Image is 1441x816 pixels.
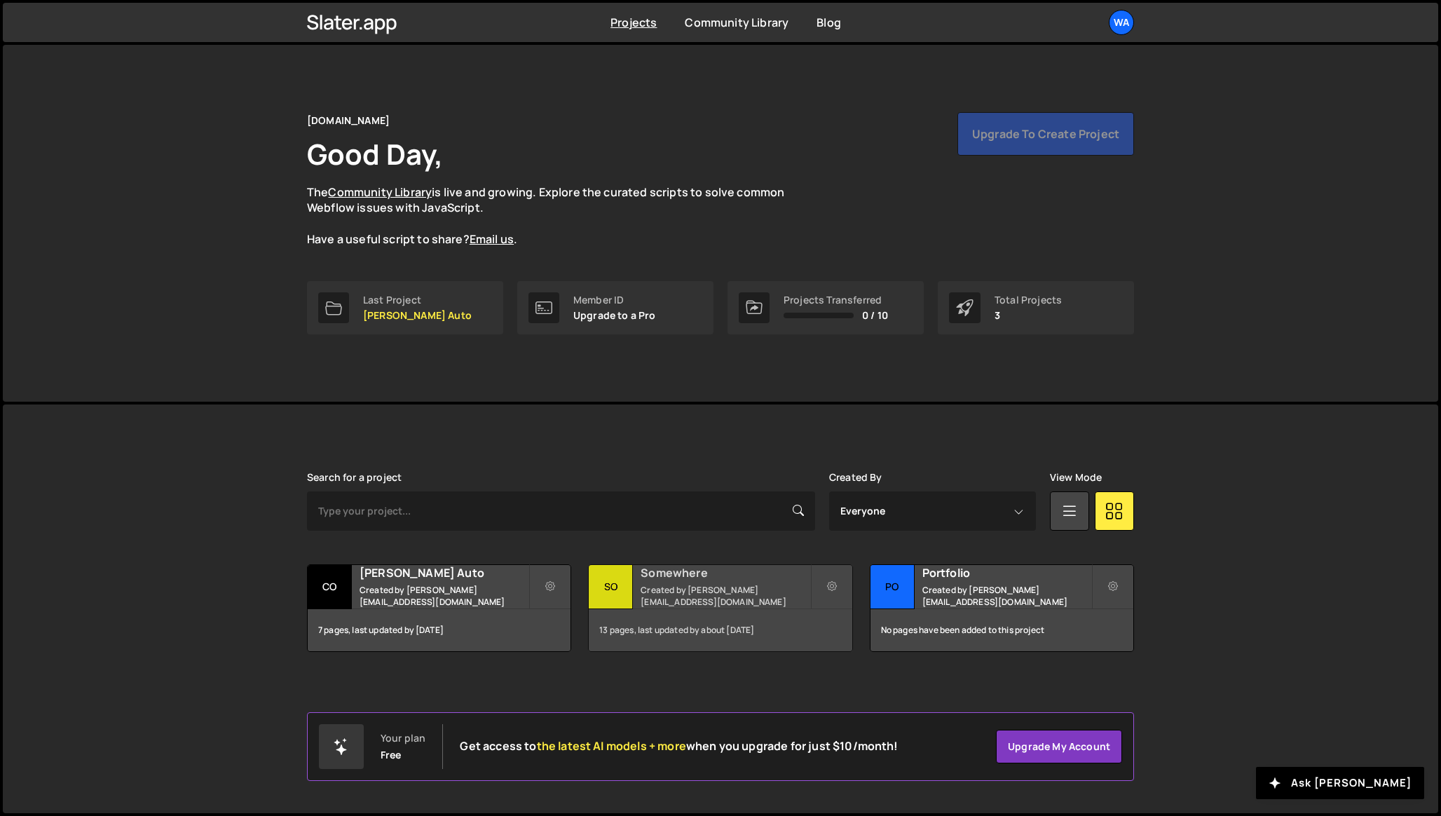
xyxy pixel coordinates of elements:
h2: Somewhere [641,565,810,580]
span: 0 / 10 [862,310,888,321]
p: Upgrade to a Pro [573,310,656,321]
h2: [PERSON_NAME] Auto [360,565,528,580]
label: Created By [829,472,882,483]
div: Total Projects [995,294,1062,306]
a: Wa [1109,10,1134,35]
a: Upgrade my account [996,730,1122,763]
a: Co [PERSON_NAME] Auto Created by [PERSON_NAME][EMAIL_ADDRESS][DOMAIN_NAME] 7 pages, last updated ... [307,564,571,652]
h1: Good Day, [307,135,443,173]
small: Created by [PERSON_NAME][EMAIL_ADDRESS][DOMAIN_NAME] [360,584,528,608]
div: So [589,565,633,609]
a: Blog [817,15,841,30]
p: The is live and growing. Explore the curated scripts to solve common Webflow issues with JavaScri... [307,184,812,247]
a: Community Library [328,184,432,200]
button: Ask [PERSON_NAME] [1256,767,1424,799]
small: Created by [PERSON_NAME][EMAIL_ADDRESS][DOMAIN_NAME] [641,584,810,608]
div: Free [381,749,402,761]
div: Last Project [363,294,472,306]
div: Projects Transferred [784,294,888,306]
a: Po Portfolio Created by [PERSON_NAME][EMAIL_ADDRESS][DOMAIN_NAME] No pages have been added to thi... [870,564,1134,652]
a: So Somewhere Created by [PERSON_NAME][EMAIL_ADDRESS][DOMAIN_NAME] 13 pages, last updated by about... [588,564,852,652]
input: Type your project... [307,491,815,531]
small: Created by [PERSON_NAME][EMAIL_ADDRESS][DOMAIN_NAME] [922,584,1091,608]
div: No pages have been added to this project [870,609,1133,651]
div: 13 pages, last updated by about [DATE] [589,609,852,651]
a: Last Project [PERSON_NAME] Auto [307,281,503,334]
a: Email us [470,231,514,247]
div: Your plan [381,733,425,744]
div: [DOMAIN_NAME] [307,112,390,129]
span: the latest AI models + more [537,738,686,754]
div: Po [870,565,915,609]
div: 7 pages, last updated by [DATE] [308,609,571,651]
h2: Get access to when you upgrade for just $10/month! [460,740,898,753]
p: [PERSON_NAME] Auto [363,310,472,321]
label: Search for a project [307,472,402,483]
a: Projects [610,15,657,30]
h2: Portfolio [922,565,1091,580]
a: Community Library [685,15,788,30]
div: Co [308,565,352,609]
div: Member ID [573,294,656,306]
label: View Mode [1050,472,1102,483]
p: 3 [995,310,1062,321]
